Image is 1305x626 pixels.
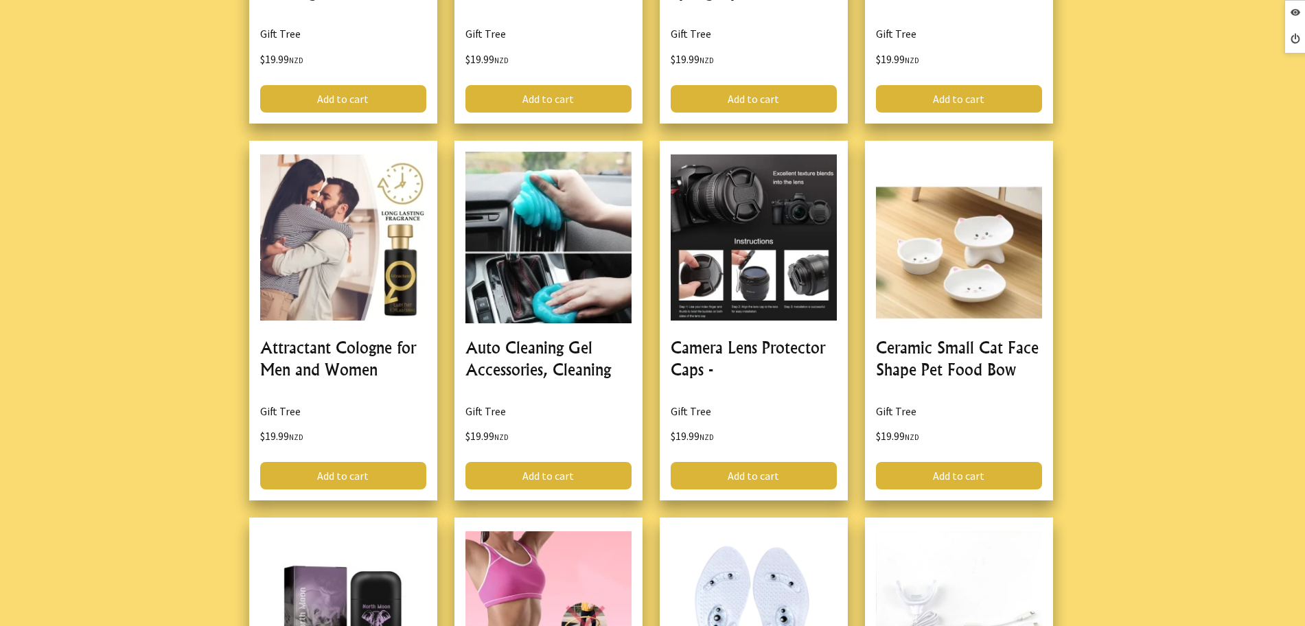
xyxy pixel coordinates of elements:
a: Add to cart [671,462,837,489]
a: Add to cart [671,85,837,113]
a: Add to cart [465,462,632,489]
a: Add to cart [465,85,632,113]
a: Add to cart [876,462,1042,489]
a: Add to cart [876,85,1042,113]
a: Add to cart [260,85,426,113]
a: Add to cart [260,462,426,489]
